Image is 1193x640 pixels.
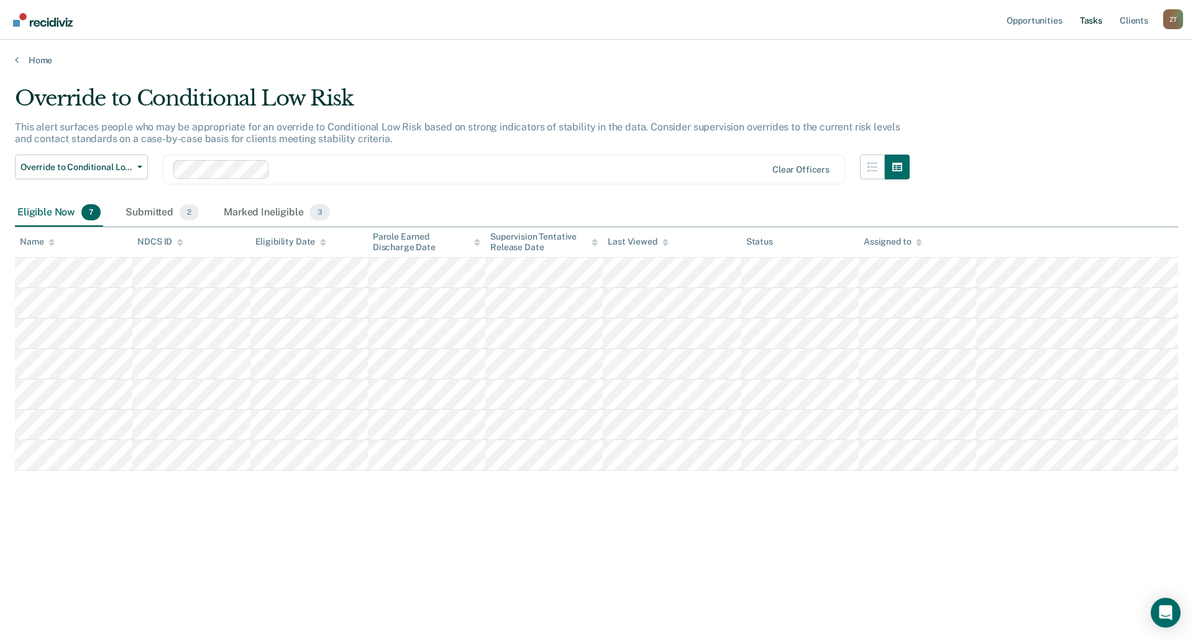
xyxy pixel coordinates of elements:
div: Last Viewed [608,237,668,247]
button: Override to Conditional Low Risk [15,155,148,179]
div: Supervision Tentative Release Date [490,232,598,253]
div: Marked Ineligible3 [221,199,332,227]
span: 7 [81,204,101,220]
div: NDCS ID [137,237,183,247]
div: Clear officers [772,165,830,175]
p: This alert surfaces people who may be appropriate for an override to Conditional Low Risk based o... [15,121,900,145]
span: Override to Conditional Low Risk [21,162,132,173]
div: Override to Conditional Low Risk [15,86,910,121]
span: 3 [309,204,329,220]
div: Z T [1163,9,1183,29]
div: Name [20,237,55,247]
button: Profile dropdown button [1163,9,1183,29]
div: Eligibility Date [255,237,327,247]
div: Eligible Now7 [15,199,103,227]
div: Status [746,237,773,247]
img: Recidiviz [13,13,73,27]
div: Submitted2 [123,199,201,227]
a: Home [15,55,1178,66]
span: 2 [180,204,199,220]
div: Parole Earned Discharge Date [373,232,480,253]
div: Assigned to [864,237,922,247]
div: Open Intercom Messenger [1151,598,1181,628]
